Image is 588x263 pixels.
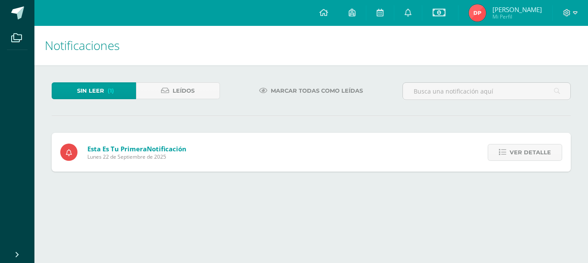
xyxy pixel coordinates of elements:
[87,144,186,153] span: Esta es tu primera
[492,13,542,20] span: Mi Perfil
[52,82,136,99] a: Sin leer(1)
[173,83,195,99] span: Leídos
[136,82,220,99] a: Leídos
[492,5,542,14] span: [PERSON_NAME]
[248,82,374,99] a: Marcar todas como leídas
[77,83,104,99] span: Sin leer
[403,83,570,100] input: Busca una notificación aquí
[108,83,114,99] span: (1)
[469,4,486,22] img: afa275ad1b1e5df0b433de921da3acb5.png
[147,144,186,153] span: Notificación
[271,83,363,99] span: Marcar todas como leídas
[45,37,120,53] span: Notificaciones
[87,153,186,160] span: Lunes 22 de Septiembre de 2025
[510,144,551,160] span: Ver detalle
